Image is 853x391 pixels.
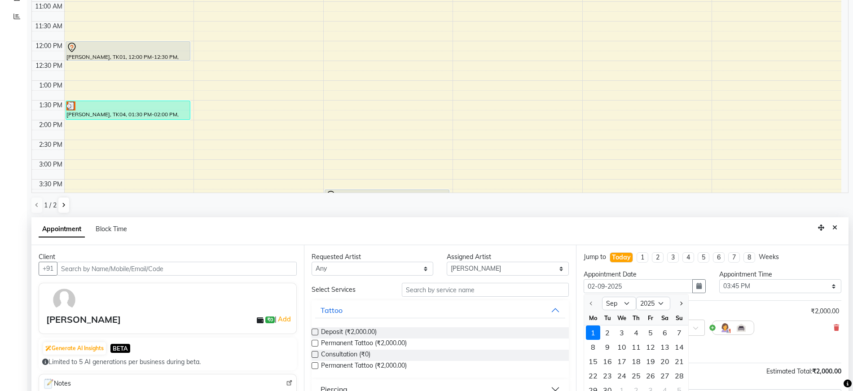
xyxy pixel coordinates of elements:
[636,297,670,310] select: Select year
[828,221,841,235] button: Close
[586,340,600,354] div: Monday, September 8, 2025
[615,340,629,354] div: 10
[37,140,64,149] div: 2:30 PM
[321,338,407,350] span: Permanent Tattoo (₹2,000.00)
[586,369,600,383] div: 22
[51,287,77,313] img: avatar
[672,354,686,369] div: 21
[277,314,292,325] a: Add
[672,325,686,340] div: 7
[586,325,600,340] div: Monday, September 1, 2025
[672,340,686,354] div: Sunday, September 14, 2025
[672,311,686,325] div: Su
[39,262,57,276] button: +91
[96,225,127,233] span: Block Time
[658,311,672,325] div: Sa
[33,22,64,31] div: 11:30 AM
[759,252,779,262] div: Weeks
[321,350,370,361] span: Consultation (₹0)
[643,325,658,340] div: Friday, September 5, 2025
[39,252,297,262] div: Client
[643,354,658,369] div: Friday, September 19, 2025
[629,354,643,369] div: Thursday, September 18, 2025
[37,120,64,130] div: 2:00 PM
[43,378,71,390] span: Notes
[629,340,643,354] div: Thursday, September 11, 2025
[37,81,64,90] div: 1:00 PM
[643,340,658,354] div: 12
[698,252,709,263] li: 5
[600,354,615,369] div: 16
[615,369,629,383] div: Wednesday, September 24, 2025
[66,101,190,119] div: [PERSON_NAME], TK04, 01:30 PM-02:00 PM, Permanent Tattoo
[600,369,615,383] div: 23
[629,325,643,340] div: 4
[57,262,297,276] input: Search by Name/Mobile/Email/Code
[584,270,706,279] div: Appointment Date
[612,253,631,262] div: Today
[34,41,64,51] div: 12:00 PM
[600,311,615,325] div: Tu
[766,367,812,375] span: Estimated Total:
[600,354,615,369] div: Tuesday, September 16, 2025
[600,340,615,354] div: Tuesday, September 9, 2025
[658,325,672,340] div: Saturday, September 6, 2025
[629,311,643,325] div: Th
[629,369,643,383] div: Thursday, September 25, 2025
[325,190,449,208] div: [PERSON_NAME], TK02, 03:45 PM-04:15 PM, Permanent Tattoo
[672,369,686,383] div: Sunday, September 28, 2025
[658,354,672,369] div: 20
[658,340,672,354] div: Saturday, September 13, 2025
[658,325,672,340] div: 6
[615,325,629,340] div: Wednesday, September 3, 2025
[586,369,600,383] div: Monday, September 22, 2025
[312,252,434,262] div: Requested Artist
[265,316,275,324] span: ₹0
[743,252,755,263] li: 8
[643,369,658,383] div: 26
[43,342,106,355] button: Generate AI Insights
[46,313,121,326] div: [PERSON_NAME]
[321,327,377,338] span: Deposit (₹2,000.00)
[402,283,569,297] input: Search by service name
[615,354,629,369] div: 17
[44,201,57,210] span: 1 / 2
[584,252,606,262] div: Jump to
[584,279,693,293] input: yyyy-mm-dd
[600,325,615,340] div: 2
[637,252,648,263] li: 1
[33,2,64,11] div: 11:00 AM
[584,380,841,389] div: Appointment Notes
[652,252,664,263] li: 2
[643,340,658,354] div: Friday, September 12, 2025
[321,305,343,316] div: Tattoo
[110,344,130,352] span: BETA
[629,354,643,369] div: 18
[677,296,685,311] button: Next month
[37,101,64,110] div: 1:30 PM
[643,369,658,383] div: Friday, September 26, 2025
[275,314,292,325] span: |
[586,354,600,369] div: Monday, September 15, 2025
[629,369,643,383] div: 25
[615,311,629,325] div: We
[629,325,643,340] div: Thursday, September 4, 2025
[602,297,636,310] select: Select month
[321,361,407,372] span: Permanent Tattoo (₹2,000.00)
[305,285,395,294] div: Select Services
[629,340,643,354] div: 11
[720,322,730,333] img: Hairdresser.png
[811,307,839,316] div: ₹2,000.00
[600,325,615,340] div: Tuesday, September 2, 2025
[315,302,566,318] button: Tattoo
[66,42,190,60] div: [PERSON_NAME], TK01, 12:00 PM-12:30 PM, Permanent Tattoo
[586,311,600,325] div: Mo
[600,340,615,354] div: 9
[713,252,725,263] li: 6
[658,369,672,383] div: Saturday, September 27, 2025
[42,357,293,367] div: Limited to 5 AI generations per business during beta.
[643,311,658,325] div: Fr
[586,354,600,369] div: 15
[658,369,672,383] div: 27
[37,180,64,189] div: 3:30 PM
